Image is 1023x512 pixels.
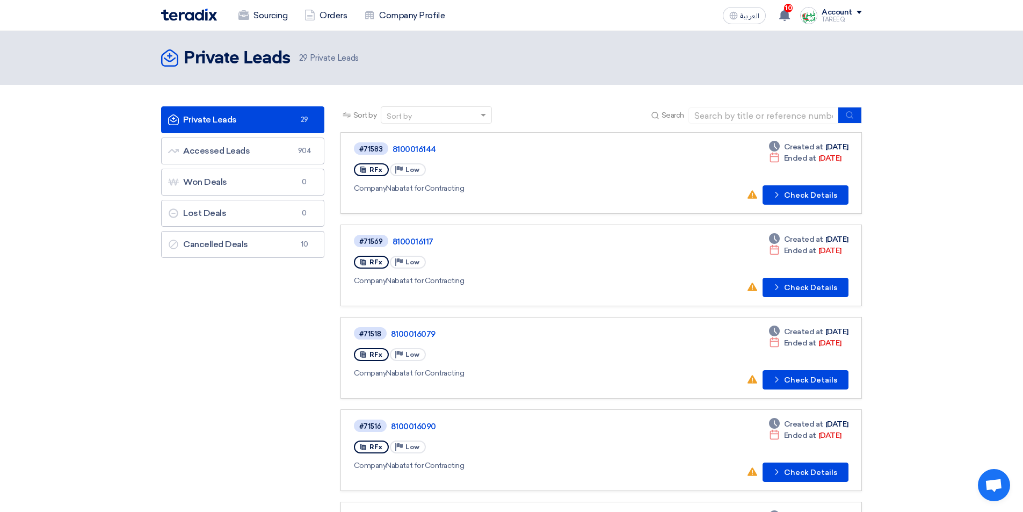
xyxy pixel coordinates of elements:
button: Check Details [763,278,848,297]
a: 8100016079 [391,329,659,339]
div: TAREEQ [822,17,862,23]
span: 29 [298,114,311,125]
span: Company [354,276,387,285]
span: العربية [740,12,759,20]
div: [DATE] [769,326,848,337]
div: Sort by [387,111,412,122]
div: Open chat [978,469,1010,501]
button: Check Details [763,185,848,205]
a: Cancelled Deals10 [161,231,324,258]
span: 904 [298,146,311,156]
span: 29 [299,53,308,63]
span: Low [405,258,419,266]
span: Low [405,351,419,358]
span: Created at [784,326,823,337]
button: Check Details [763,463,848,482]
div: [DATE] [769,419,848,430]
span: Company [354,369,387,378]
span: Low [405,443,419,451]
a: Private Leads29 [161,106,324,133]
a: Accessed Leads904 [161,138,324,164]
span: Created at [784,141,823,153]
div: [DATE] [769,153,841,164]
div: Account [822,8,852,17]
span: Ended at [784,430,816,441]
a: Lost Deals0 [161,200,324,227]
img: Teradix logo [161,9,217,21]
span: 0 [298,208,311,219]
div: #71569 [359,238,383,245]
div: [DATE] [769,245,841,256]
span: Sort by [353,110,377,121]
a: Company Profile [355,4,453,27]
div: Nabatat for Contracting [354,460,662,471]
span: Ended at [784,245,816,256]
div: Nabatat for Contracting [354,183,663,194]
div: Nabatat for Contracting [354,367,662,379]
span: RFx [369,443,382,451]
div: #71518 [359,330,381,337]
a: Won Deals0 [161,169,324,196]
div: [DATE] [769,337,841,349]
span: RFx [369,258,382,266]
span: Company [354,184,387,193]
div: [DATE] [769,141,848,153]
span: Low [405,166,419,174]
a: 8100016144 [393,145,661,154]
h2: Private Leads [184,48,291,69]
span: RFx [369,351,382,358]
div: [DATE] [769,430,841,441]
span: Created at [784,234,823,245]
a: Sourcing [230,4,296,27]
div: #71583 [359,146,383,153]
span: Created at [784,419,823,430]
span: Company [354,461,387,470]
input: Search by title or reference number [688,107,839,124]
span: 0 [298,177,311,188]
div: #71516 [359,423,381,430]
div: Nabatat for Contracting [354,275,663,286]
button: العربية [723,7,766,24]
span: Ended at [784,153,816,164]
span: 10 [784,4,793,12]
a: 8100016117 [393,237,661,247]
span: Private Leads [299,52,359,64]
img: Screenshot___1727703618088.png [800,7,817,24]
span: Search [662,110,684,121]
a: Orders [296,4,355,27]
button: Check Details [763,370,848,390]
div: [DATE] [769,234,848,245]
a: 8100016090 [391,422,659,431]
span: RFx [369,166,382,174]
span: 10 [298,239,311,250]
span: Ended at [784,337,816,349]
